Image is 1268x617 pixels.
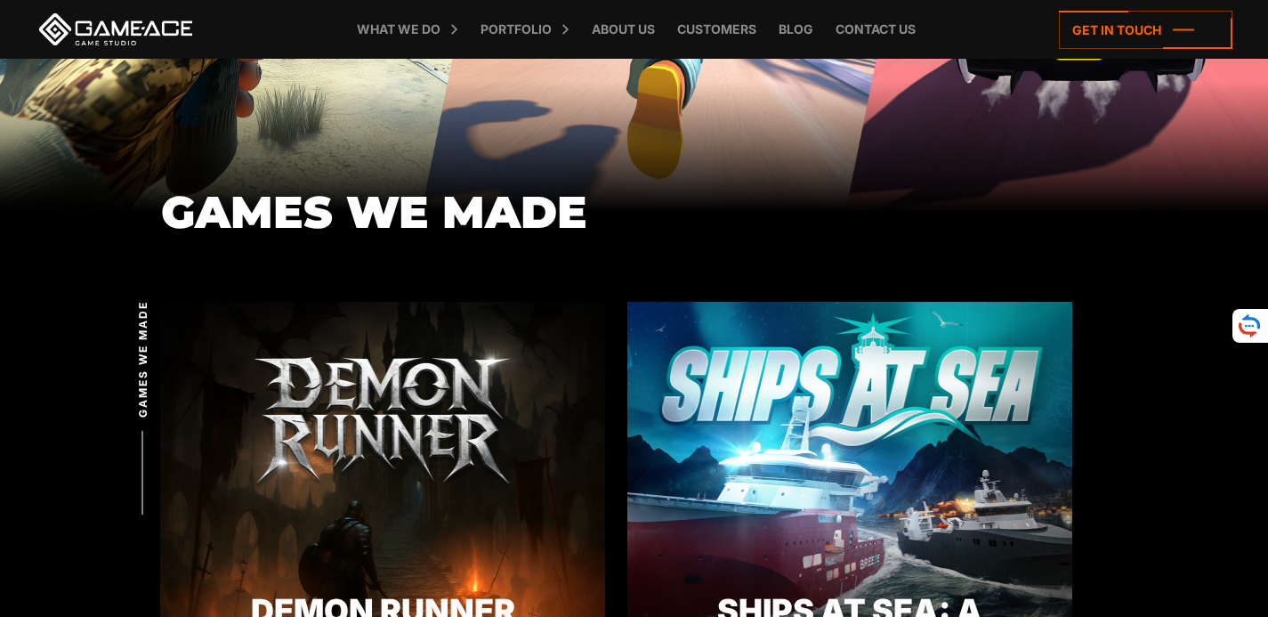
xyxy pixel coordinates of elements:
[161,189,1109,238] h1: GAMES WE MADE
[135,300,151,417] span: GAMES WE MADE
[1059,11,1232,49] a: Get in touch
